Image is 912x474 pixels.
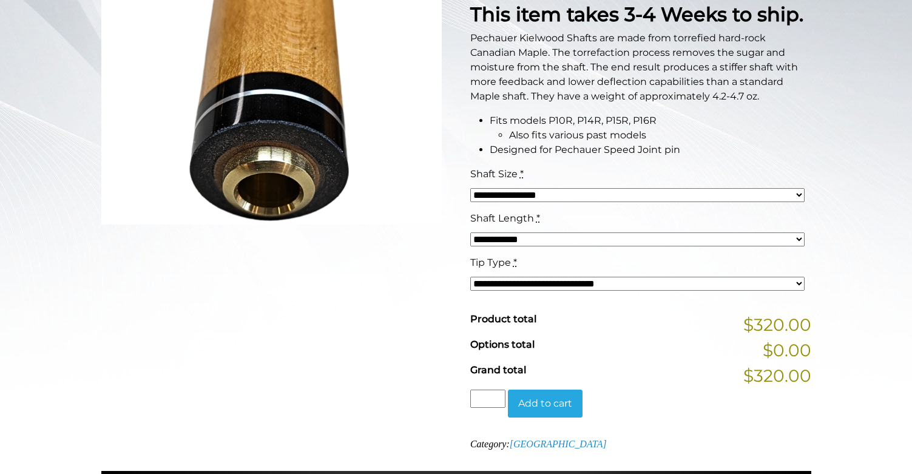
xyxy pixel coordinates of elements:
[509,128,811,143] li: Also fits various past models
[510,439,607,449] a: [GEOGRAPHIC_DATA]
[743,312,811,337] span: $320.00
[470,2,803,26] strong: This item takes 3-4 Weeks to ship.
[513,257,517,268] abbr: required
[470,168,518,180] span: Shaft Size
[743,363,811,388] span: $320.00
[470,439,607,449] span: Category:
[470,390,505,408] input: Product quantity
[470,313,536,325] span: Product total
[490,113,811,143] li: Fits models P10R, P14R, P15R, P16R
[508,390,583,418] button: Add to cart
[520,168,524,180] abbr: required
[470,212,534,224] span: Shaft Length
[470,257,511,268] span: Tip Type
[763,337,811,363] span: $0.00
[470,339,535,350] span: Options total
[536,212,540,224] abbr: required
[470,31,811,104] p: Pechauer Kielwood Shafts are made from torrefied hard-rock Canadian Maple. The torrefaction proce...
[470,364,526,376] span: Grand total
[490,143,811,157] li: Designed for Pechauer Speed Joint pin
